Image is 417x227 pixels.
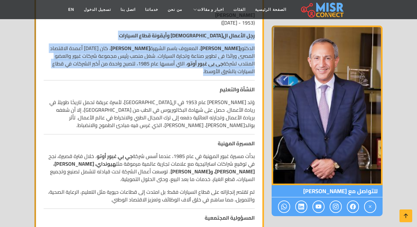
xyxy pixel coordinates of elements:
[229,4,250,16] a: الفئات
[250,4,291,16] a: الصفحة الرئيسية
[163,4,187,16] a: من نحن
[301,2,344,18] img: main.misr_connect
[44,152,255,183] p: بدأت مسيرة غبور المهنية في عام 1985، عندما أسس شركة . خلال فترة قصيرة، نجح في توقيع شراكات استرات...
[205,213,255,223] strong: المسؤولية المجتمعية
[220,85,255,94] strong: النشأة والتعليم
[63,4,79,16] a: EN
[272,26,383,185] img: رؤوف غبور
[187,59,223,68] strong: جي بي غبور أوتو
[187,4,229,16] a: اخبار و مقالات
[119,31,255,40] strong: رجل الأعمال ال[DEMOGRAPHIC_DATA] وأيقونة قطاع السيارات
[272,185,383,197] span: للتواصل مع [PERSON_NAME]
[116,4,140,16] a: اتصل بنا
[111,43,150,53] strong: [PERSON_NAME]
[218,139,255,148] strong: المسيرة المهنية
[44,44,255,75] p: الدكتور ، المعروف باسم الشهرة ، كان [DATE] أعمدة الاقتصاد المصري ورائدًا في تطوير صناعة وتجارة ال...
[201,43,240,53] strong: [PERSON_NAME]
[197,7,224,12] span: اخبار و مقالات
[44,188,255,203] p: لم تقتصر إنجازاته على قطاع السيارات فقط؛ بل امتدت إلى قطاعات حيوية مثل التعليم، الرعاية الصحية، و...
[44,98,255,129] p: وُلد [PERSON_NAME] عام 1953 في ال[GEOGRAPHIC_DATA]، لأسرة عريقة تحمل تاريخًا طويلاً في ريادة الأع...
[79,4,116,16] a: تسجيل الدخول
[97,151,133,161] strong: جي بي غبور أوتو
[140,4,163,16] a: خدماتنا
[53,159,255,176] strong: هيونداي، [PERSON_NAME]، [PERSON_NAME]، و[PERSON_NAME]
